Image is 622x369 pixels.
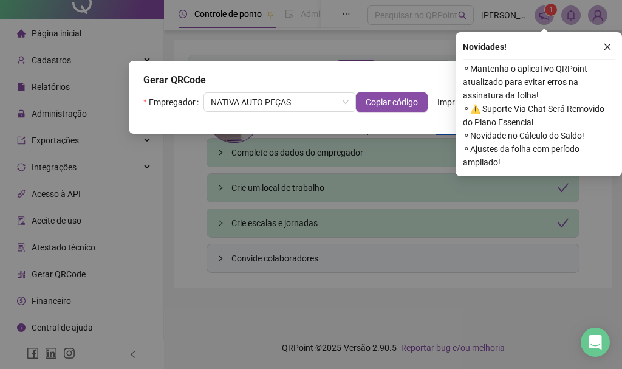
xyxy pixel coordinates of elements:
[466,68,486,88] button: Close
[437,95,469,109] span: Imprimir
[211,93,349,111] span: NATIVA AUTO PEÇAS
[143,73,479,88] div: Gerar QRCode
[366,95,418,109] span: Copiar código
[428,92,479,112] button: Imprimir
[143,92,203,112] label: Empregador
[356,92,428,112] button: Copiar código
[581,328,610,357] div: Open Intercom Messenger
[471,73,481,83] span: close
